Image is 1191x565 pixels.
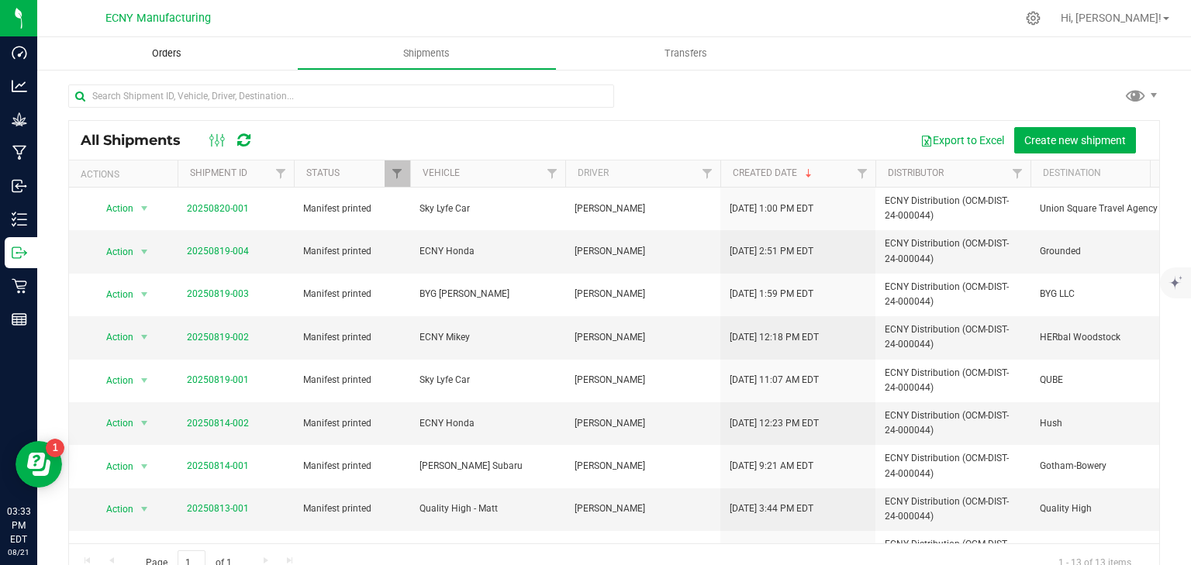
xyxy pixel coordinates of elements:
inline-svg: Inbound [12,178,27,194]
span: [DATE] 12:23 PM EDT [730,416,819,431]
span: Manifest printed [303,501,401,516]
span: select [135,241,154,263]
span: ECNY Distribution (OCM-DIST-24-000044) [885,322,1021,352]
span: Quality High - Matt [419,501,556,516]
span: ECNY Mikey [419,330,556,345]
input: Search Shipment ID, Vehicle, Driver, Destination... [68,84,614,108]
span: select [135,370,154,391]
span: select [135,541,154,563]
span: select [135,198,154,219]
inline-svg: Grow [12,112,27,127]
a: Transfers [557,37,816,70]
span: ECNY Distribution (OCM-DIST-24-000044) [885,366,1021,395]
span: Manifest printed [303,244,401,259]
span: Action [92,326,134,348]
span: Transfers [644,47,728,60]
span: ECNY Manufacturing [105,12,211,25]
span: Manifest printed [303,373,401,388]
span: Grounded [1040,244,1176,259]
span: Manifest printed [303,459,401,474]
span: [PERSON_NAME] [575,244,711,259]
span: Hush [1040,416,1176,431]
p: 08/21 [7,546,30,558]
span: ECNY Honda [419,416,556,431]
a: Shipment ID [190,167,247,178]
span: Action [92,370,134,391]
span: [DATE] 9:21 AM EDT [730,459,813,474]
span: ECNY Distribution (OCM-DIST-24-000044) [885,408,1021,438]
a: Created Date [733,167,815,178]
button: Export to Excel [910,127,1014,153]
span: ECNY Distribution (OCM-DIST-24-000044) [885,451,1021,481]
span: [PERSON_NAME] [575,287,711,301]
span: [DATE] 12:18 PM EDT [730,330,819,345]
span: Hi, [PERSON_NAME]! [1061,12,1162,24]
th: Driver [565,160,720,188]
inline-svg: Dashboard [12,45,27,60]
inline-svg: Analytics [12,78,27,94]
button: Create new shipment [1014,127,1136,153]
inline-svg: Inventory [12,212,27,227]
span: HERbal Woodstock [1040,330,1176,345]
a: Filter [850,160,875,187]
span: ECNY Distribution (OCM-DIST-24-000044) [885,280,1021,309]
a: Filter [385,160,410,187]
span: Action [92,456,134,477]
span: Sky Lyfe Car [419,373,556,388]
span: All Shipments [81,132,196,149]
span: ECNY Distribution (OCM-DIST-24-000044) [885,236,1021,266]
th: Destination [1030,160,1186,188]
span: Create new shipment [1024,134,1126,146]
span: [DATE] 1:00 PM EDT [730,202,813,216]
span: select [135,498,154,520]
a: Shipments [297,37,557,70]
a: Filter [268,160,294,187]
a: 20250814-002 [187,418,249,429]
a: Distributor [888,167,944,178]
span: QUBE [1040,373,1176,388]
span: select [135,284,154,305]
span: [DATE] 3:44 PM EDT [730,501,813,516]
span: Action [92,284,134,305]
a: Filter [540,160,565,187]
span: Quality High [1040,501,1176,516]
span: [DATE] 11:07 AM EDT [730,373,819,388]
iframe: Resource center [16,441,62,487]
a: Status [306,167,340,178]
span: Action [92,412,134,434]
span: Gotham-Bowery [1040,459,1176,474]
a: 20250814-001 [187,460,249,471]
span: [DATE] 1:59 PM EDT [730,287,813,301]
span: [PERSON_NAME] [575,501,711,516]
a: 20250819-001 [187,374,249,385]
span: Union Square Travel Agency [1040,202,1176,216]
span: Manifest printed [303,416,401,431]
span: [PERSON_NAME] [575,373,711,388]
inline-svg: Outbound [12,245,27,260]
span: select [135,326,154,348]
div: Actions [81,169,171,180]
inline-svg: Manufacturing [12,145,27,160]
span: Orders [131,47,202,60]
span: select [135,412,154,434]
span: [PERSON_NAME] [575,416,711,431]
a: Filter [695,160,720,187]
a: 20250813-001 [187,503,249,514]
a: Vehicle [423,167,460,178]
span: Action [92,198,134,219]
span: Manifest printed [303,287,401,301]
span: [DATE] 2:51 PM EDT [730,244,813,259]
inline-svg: Reports [12,312,27,327]
span: Sky Lyfe Car [419,202,556,216]
span: BYG LLC [1040,287,1176,301]
span: Action [92,498,134,520]
span: [PERSON_NAME] [575,330,711,345]
a: 20250820-001 [187,203,249,214]
iframe: Resource center unread badge [46,439,64,457]
a: 20250819-003 [187,288,249,299]
span: ECNY Distribution (OCM-DIST-24-000044) [885,494,1021,524]
span: Manifest printed [303,202,401,216]
a: Filter [1005,160,1030,187]
span: [PERSON_NAME] [575,202,711,216]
